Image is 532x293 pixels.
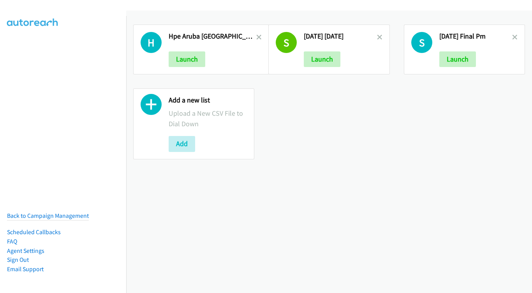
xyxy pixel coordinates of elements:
h1: S [411,32,432,53]
a: Agent Settings [7,247,44,254]
button: Add [169,136,195,152]
h1: S [276,32,297,53]
button: Launch [304,51,340,67]
h2: Hpe Aruba [GEOGRAPHIC_DATA] [169,32,256,41]
h2: [DATE] Final Pm [439,32,512,41]
a: Back to Campaign Management [7,212,89,219]
button: Launch [439,51,476,67]
a: Sign Out [7,256,29,263]
p: Upload a New CSV File to Dial Down [169,108,247,129]
button: Launch [169,51,205,67]
a: Scheduled Callbacks [7,228,61,236]
h2: Add a new list [169,96,247,105]
a: Email Support [7,265,44,273]
iframe: Resource Center [509,115,532,177]
iframe: Checklist [466,259,526,287]
a: FAQ [7,238,17,245]
h2: [DATE] [DATE] [304,32,377,41]
h1: H [141,32,162,53]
